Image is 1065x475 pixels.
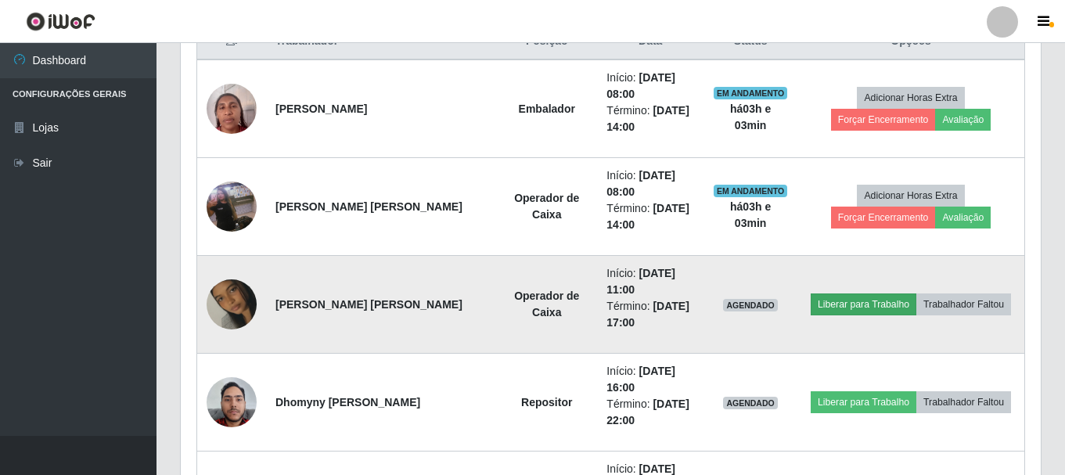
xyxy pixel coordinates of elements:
button: Avaliação [935,207,991,229]
strong: Dhomyny [PERSON_NAME] [275,396,420,408]
li: Término: [606,200,694,233]
li: Início: [606,167,694,200]
strong: Operador de Caixa [514,290,579,318]
span: AGENDADO [723,397,778,409]
li: Término: [606,298,694,331]
strong: [PERSON_NAME] [PERSON_NAME] [275,298,462,311]
button: Adicionar Horas Extra [857,185,964,207]
button: Liberar para Trabalho [811,293,916,315]
button: Avaliação [935,109,991,131]
img: 1734698192432.jpeg [207,260,257,349]
strong: Operador de Caixa [514,192,579,221]
strong: [PERSON_NAME] [PERSON_NAME] [275,200,462,213]
button: Trabalhador Faltou [916,391,1011,413]
li: Início: [606,70,694,103]
img: 1737744028032.jpeg [207,75,257,142]
li: Término: [606,103,694,135]
strong: Repositor [521,396,572,408]
span: EM ANDAMENTO [714,87,788,99]
time: [DATE] 11:00 [606,267,675,296]
time: [DATE] 08:00 [606,71,675,100]
span: EM ANDAMENTO [714,185,788,197]
button: Liberar para Trabalho [811,391,916,413]
strong: [PERSON_NAME] [275,103,367,115]
button: Trabalhador Faltou [916,293,1011,315]
strong: há 03 h e 03 min [730,200,771,229]
img: 1720441499263.jpeg [207,377,257,427]
li: Início: [606,363,694,396]
li: Início: [606,265,694,298]
button: Forçar Encerramento [831,109,936,131]
button: Adicionar Horas Extra [857,87,964,109]
img: CoreUI Logo [26,12,95,31]
strong: Embalador [519,103,575,115]
button: Forçar Encerramento [831,207,936,229]
img: 1725070298663.jpeg [207,162,257,251]
time: [DATE] 08:00 [606,169,675,198]
strong: há 03 h e 03 min [730,103,771,131]
time: [DATE] 16:00 [606,365,675,394]
span: AGENDADO [723,299,778,311]
li: Término: [606,396,694,429]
